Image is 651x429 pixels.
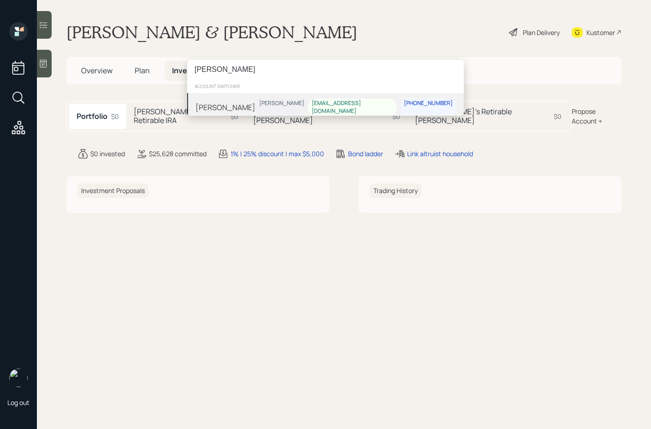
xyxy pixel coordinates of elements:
[259,100,304,107] div: [PERSON_NAME]
[404,100,453,107] div: [PHONE_NUMBER]
[187,60,464,79] input: Type a command or search…
[312,100,393,115] div: [EMAIL_ADDRESS][DOMAIN_NAME]
[187,79,464,93] div: account switcher
[195,102,255,113] div: [PERSON_NAME]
